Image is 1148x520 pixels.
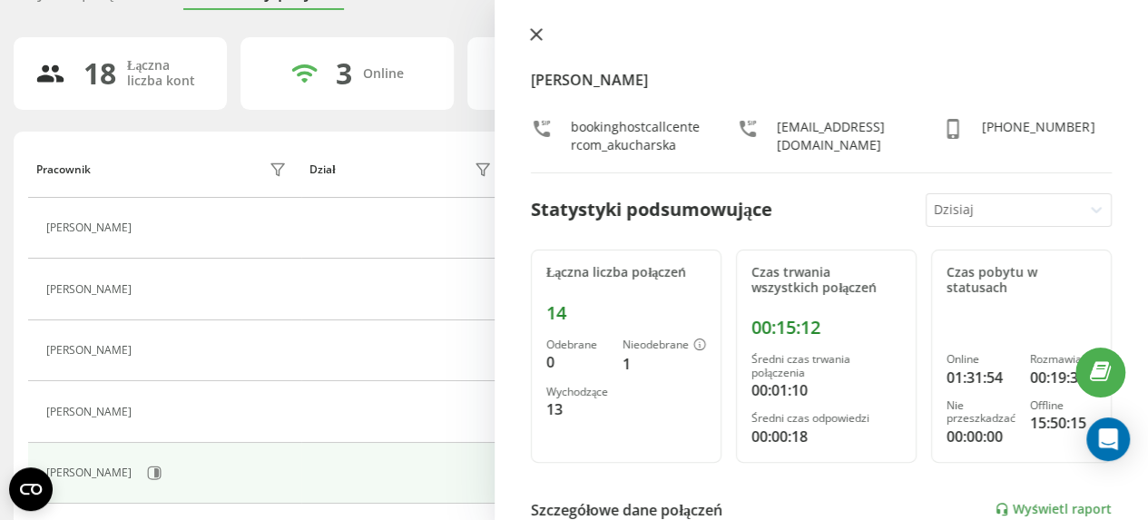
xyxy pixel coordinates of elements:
div: 00:00:00 [947,426,1016,447]
button: Open CMP widget [9,467,53,511]
div: bookinghostcallcentercom_akucharska [571,118,701,154]
div: 18 [83,56,116,91]
div: 01:31:54 [947,367,1016,388]
a: Wyświetl raport [995,502,1112,517]
div: Offline [1030,399,1096,412]
div: 00:19:31 [1030,367,1096,388]
div: 0 [546,351,608,373]
div: Nie przeszkadzać [947,399,1016,426]
div: [PHONE_NUMBER] [982,118,1094,154]
div: 15:50:15 [1030,412,1096,434]
div: [PERSON_NAME] [46,406,136,418]
div: Wychodzące [546,386,608,398]
div: Średni czas odpowiedzi [751,412,901,425]
div: Odebrane [546,338,608,351]
div: 00:15:12 [751,317,901,338]
div: 00:00:18 [751,426,901,447]
div: [PERSON_NAME] [46,283,136,296]
div: Czas trwania wszystkich połączeń [751,265,901,296]
div: Statystyki podsumowujące [531,196,772,223]
h4: [PERSON_NAME] [531,69,1112,91]
div: Łączna liczba połączeń [546,265,706,280]
div: [EMAIL_ADDRESS][DOMAIN_NAME] [777,118,907,154]
div: [PERSON_NAME] [46,221,136,234]
div: 14 [546,302,706,324]
div: 00:01:10 [751,379,901,401]
div: Online [947,353,1016,366]
div: Online [363,66,404,82]
div: [PERSON_NAME] [46,344,136,357]
div: Pracownik [36,163,91,176]
div: 1 [623,353,706,375]
div: Rozmawia [1030,353,1096,366]
div: 3 [336,56,352,91]
div: [PERSON_NAME] [46,466,136,479]
div: Łączna liczba kont [127,58,205,89]
div: 13 [546,398,608,420]
div: Czas pobytu w statusach [947,265,1096,296]
div: Średni czas trwania połączenia [751,353,901,379]
div: Nieodebrane [623,338,706,353]
div: Dział [309,163,335,176]
div: Open Intercom Messenger [1086,417,1130,461]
